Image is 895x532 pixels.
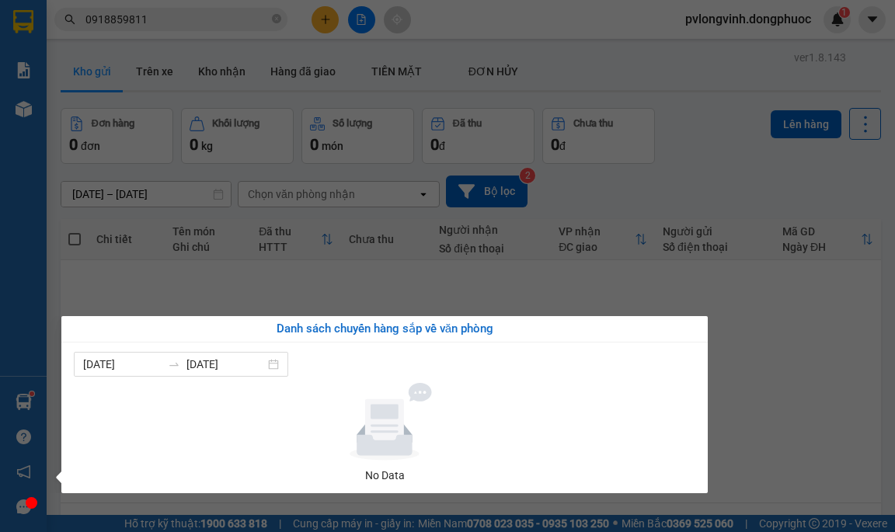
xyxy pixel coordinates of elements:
div: No Data [80,467,689,484]
span: to [168,358,180,370]
input: Đến ngày [186,356,265,373]
span: swap-right [168,358,180,370]
input: Từ ngày [83,356,162,373]
div: Danh sách chuyến hàng sắp về văn phòng [74,320,695,339]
